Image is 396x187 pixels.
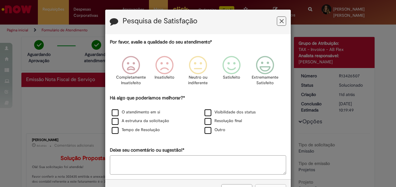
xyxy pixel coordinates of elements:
[112,127,160,133] label: Tempo de Resolução
[110,39,212,45] label: Por favor, avalie a qualidade do seu atendimento*
[155,75,174,80] p: Insatisfeito
[116,75,146,86] p: Completamente Insatisfeito
[216,51,247,94] div: Satisfeito
[182,51,214,94] div: Neutro ou indiferente
[249,51,281,94] div: Extremamente Satisfeito
[115,51,146,94] div: Completamente Insatisfeito
[123,17,197,25] label: Pesquisa de Satisfação
[112,109,160,115] label: O atendimento em si
[223,75,240,80] p: Satisfeito
[187,75,209,86] p: Neutro ou indiferente
[252,75,278,86] p: Extremamente Satisfeito
[149,51,180,94] div: Insatisfeito
[205,127,225,133] label: Outro
[205,109,256,115] label: Visibilidade dos status
[112,118,169,124] label: A estrutura da solicitação
[110,147,184,153] label: Deixe seu comentário ou sugestão!*
[205,118,242,124] label: Resolução final
[110,95,286,135] div: Há algo que poderíamos melhorar?*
